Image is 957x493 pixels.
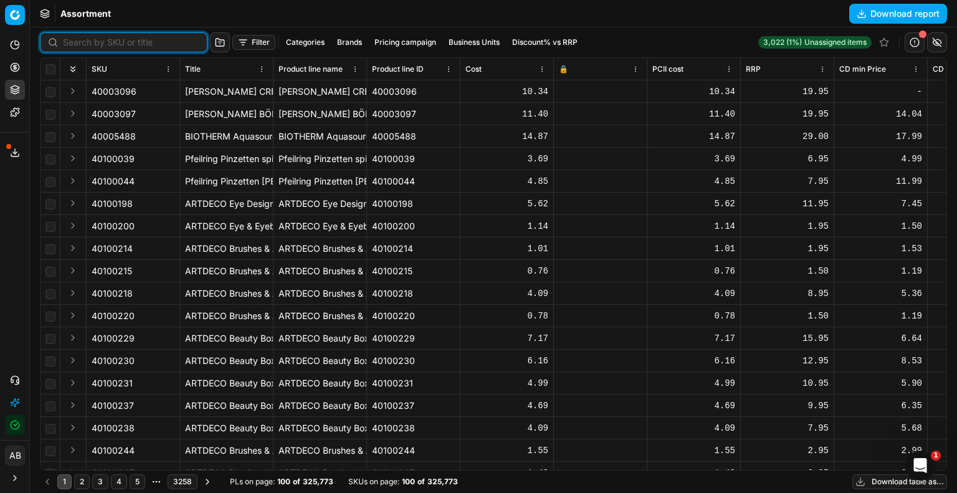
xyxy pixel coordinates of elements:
[427,477,458,487] strong: 325,773
[92,130,136,143] span: 40005488
[279,198,361,210] div: ARTDECO Eye Designer N/A Lidschattenapplikator No_Color 1 Stk
[839,242,922,255] div: 1.53
[839,332,922,345] div: 6.64
[746,85,829,98] div: 19.95
[92,474,108,489] button: 3
[839,265,922,277] div: 1.19
[652,377,735,390] div: 4.99
[279,287,361,300] div: ARTDECO Brushes & Applicators Refilllable Lidschattenapplikator No_Color 1 Stk
[465,265,548,277] div: 0.76
[465,400,548,412] div: 4.69
[652,220,735,232] div: 1.14
[465,242,548,255] div: 1.01
[281,35,330,50] button: Categories
[746,130,829,143] div: 29.00
[92,400,134,412] span: 40100237
[465,355,548,367] div: 6.16
[185,220,268,232] div: ARTDECO Eye & Eyebrow Designer Nylon Augenbrauenpinsel No_Color 1 Stk
[65,218,80,233] button: Expand
[92,265,132,277] span: 40100215
[746,422,829,434] div: 7.95
[130,474,145,489] button: 5
[372,198,455,210] div: 40100198
[279,467,361,479] div: ARTDECO Brushes & Applicators Yukilon Rund Make-Up Schwamm No_Color 2 Stk
[60,7,111,20] span: Assortment
[200,474,215,489] button: Go to next page
[905,451,935,481] iframe: Intercom live chat
[839,355,922,367] div: 8.53
[369,35,441,50] button: Pricing campaign
[839,198,922,210] div: 7.45
[185,153,268,165] div: Pfeilring Pinzetten spitz, vernickelt Pinzette No_Color 1 Stk
[185,108,268,120] div: [PERSON_NAME] BÖRLIND CREME [PERSON_NAME] Getönte Tagescreme N/A Abdeckcreme BRUNETTE 30 ml
[65,420,80,435] button: Expand
[746,467,829,479] div: 2.95
[372,355,455,367] div: 40100230
[372,444,455,457] div: 40100244
[465,422,548,434] div: 4.09
[652,198,735,210] div: 5.62
[746,400,829,412] div: 9.95
[839,108,922,120] div: 14.04
[372,85,455,98] div: 40003096
[372,130,455,143] div: 40005488
[372,108,455,120] div: 40003097
[652,287,735,300] div: 4.09
[839,220,922,232] div: 1.50
[92,64,107,74] span: SKU
[168,474,198,489] button: 3258
[92,422,135,434] span: 40100238
[652,400,735,412] div: 4.69
[746,153,829,165] div: 6.95
[279,85,361,98] div: [PERSON_NAME] CREME [PERSON_NAME] Getönte Tagescreme N/A Abdeckcreme APRICOT 30 ml
[332,35,367,50] button: Brands
[279,64,343,74] span: Product line name
[185,198,268,210] div: ARTDECO Eye Designer N/A Lidschattenapplikator No_Color 1 Stk
[92,355,135,367] span: 40100230
[372,332,455,345] div: 40100229
[746,265,829,277] div: 1.50
[185,444,268,457] div: ARTDECO Brushes & Applicators Yukilon oval Make-Up Schwamm No_Color 1 Stk
[65,62,80,77] button: Expand all
[185,355,268,367] div: ARTDECO Beauty Boxes & Bags Quadrat Magnetbox no_color 1 Stk
[92,444,135,457] span: 40100244
[465,377,548,390] div: 4.99
[92,198,133,210] span: 40100198
[185,265,268,277] div: ARTDECO Brushes & Applicators Transparent Double Lidschattenapplikator No_Color 1 Stk
[652,332,735,345] div: 7.17
[279,175,361,188] div: Pfeilring Pinzetten [PERSON_NAME], vergoldet Pinzette No_Color 1 Stk
[746,108,829,120] div: 19.95
[839,444,922,457] div: 2.99
[60,7,111,20] nav: breadcrumb
[746,198,829,210] div: 11.95
[839,400,922,412] div: 6.35
[839,287,922,300] div: 5.36
[65,196,80,211] button: Expand
[507,35,583,50] button: Discount% vs RRP
[92,332,135,345] span: 40100229
[277,477,290,487] strong: 100
[185,332,268,345] div: ARTDECO Beauty Boxes & Bags Magnum Magnetbox no_color 1 Stk
[279,332,361,345] div: ARTDECO Beauty Boxes & Bags Magnum Magnetbox no_color 1 Stk
[65,128,80,143] button: Expand
[402,477,415,487] strong: 100
[931,451,941,461] span: 1
[465,220,548,232] div: 1.14
[185,175,268,188] div: Pfeilring Pinzetten [PERSON_NAME], vergoldet Pinzette No_Color 1 Stk
[746,332,829,345] div: 15.95
[303,477,333,487] strong: 325,773
[279,310,361,322] div: ARTDECO Brushes & Applicators Transparent Double Lidschattenpinsel No_Color 1 Stk
[746,444,829,457] div: 2.95
[279,242,361,255] div: ARTDECO Brushes & Applicators Mini Double Lidschattenapplikator No_Color 1 Stk
[65,330,80,345] button: Expand
[465,85,548,98] div: 10.34
[92,377,133,390] span: 40100231
[92,108,136,120] span: 40003097
[65,308,80,323] button: Expand
[417,477,425,487] strong: of
[185,400,268,412] div: ARTDECO Beauty Boxes & Bags Trio Magnetbox no_color 1 Stk
[232,35,275,50] button: Filter
[465,332,548,345] div: 7.17
[279,355,361,367] div: ARTDECO Beauty Boxes & Bags Quadrat Magnetbox no_color 1 Stk
[372,242,455,255] div: 40100214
